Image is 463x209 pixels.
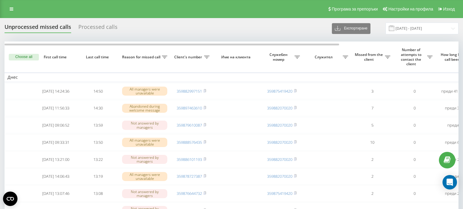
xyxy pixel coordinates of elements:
[177,174,202,179] a: 359878727387
[122,189,167,198] div: Not answered by managers
[396,48,427,66] span: Number of attempts to contact the client
[267,140,292,145] a: 359882070020
[218,55,256,60] span: Име на клиента
[77,152,119,168] td: 13:22
[35,100,77,116] td: [DATE] 11:56:33
[122,155,167,164] div: Not answered by managers
[77,100,119,116] td: 14:30
[351,134,393,150] td: 10
[351,83,393,99] td: 3
[306,55,343,60] span: Служител
[351,100,393,116] td: 7
[122,172,167,181] div: All managers were unavailable
[35,169,77,185] td: [DATE] 14:06:43
[354,52,385,62] span: Missed from the client
[35,152,77,168] td: [DATE] 13:21:00
[82,55,114,60] span: Last call time
[177,191,202,196] a: 359876644732
[9,54,39,60] button: Choose all
[267,105,292,111] a: 359882070020
[122,55,162,60] span: Reason for missed call
[393,134,436,150] td: 0
[332,23,370,34] button: Експортиране
[5,24,71,33] div: Unprocessed missed calls
[351,169,393,185] td: 2
[443,7,455,11] span: Изход
[35,117,77,133] td: [DATE] 09:06:52
[177,157,202,162] a: 359886101193
[388,7,433,11] span: Настройки на профила
[267,191,292,196] a: 359875419420
[443,175,457,189] div: Open Intercom Messenger
[77,169,119,185] td: 13:19
[39,55,72,60] span: First call time
[393,186,436,201] td: 0
[393,100,436,116] td: 0
[177,140,202,145] a: 359888576435
[267,157,292,162] a: 359882070020
[35,83,77,99] td: [DATE] 14:24:36
[332,7,378,11] span: Програма за препоръки
[267,88,292,94] a: 359875419420
[393,152,436,168] td: 0
[177,105,202,111] a: 359897463610
[77,83,119,99] td: 14:50
[173,55,204,60] span: Client's number
[35,134,77,150] td: [DATE] 09:33:31
[77,134,119,150] td: 13:50
[351,152,393,168] td: 2
[122,87,167,96] div: All managers were unavailable
[267,174,292,179] a: 359882070020
[351,117,393,133] td: 5
[267,122,292,128] a: 359882070020
[3,192,17,206] button: Open CMP widget
[122,104,167,113] div: Abandoned during welcome message
[78,24,118,33] div: Processed calls
[351,186,393,201] td: 2
[393,169,436,185] td: 0
[77,186,119,201] td: 13:08
[122,138,167,147] div: All managers were unavailable
[177,122,202,128] a: 359879610087
[264,52,294,62] span: Служебен номер
[393,117,436,133] td: 0
[177,88,202,94] a: 359882997151
[77,117,119,133] td: 13:59
[393,83,436,99] td: 0
[122,121,167,130] div: Not answered by managers
[35,186,77,201] td: [DATE] 13:07:46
